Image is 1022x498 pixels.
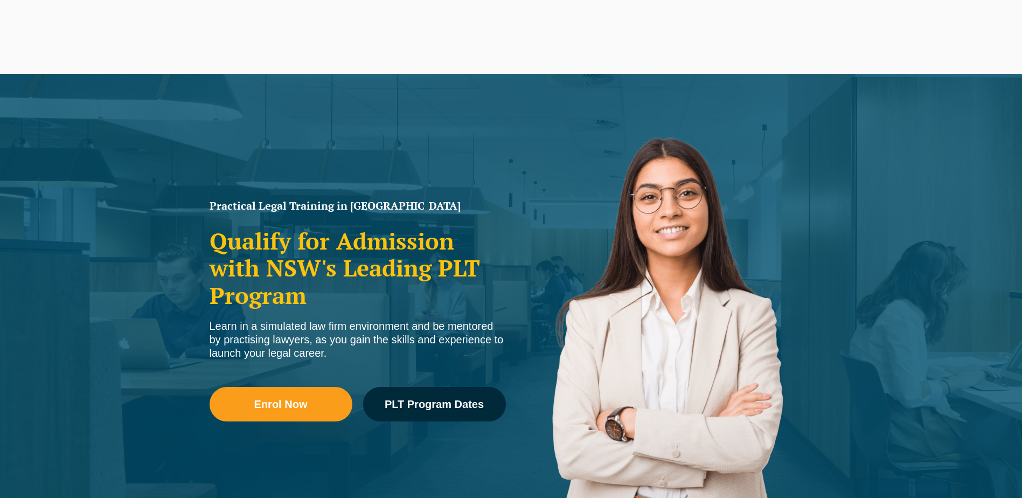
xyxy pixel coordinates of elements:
[210,387,352,421] a: Enrol Now
[254,399,308,410] span: Enrol Now
[210,320,506,360] div: Learn in a simulated law firm environment and be mentored by practising lawyers, as you gain the ...
[210,227,506,309] h2: Qualify for Admission with NSW's Leading PLT Program
[385,399,484,410] span: PLT Program Dates
[210,200,506,211] h1: Practical Legal Training in [GEOGRAPHIC_DATA]
[363,387,506,421] a: PLT Program Dates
